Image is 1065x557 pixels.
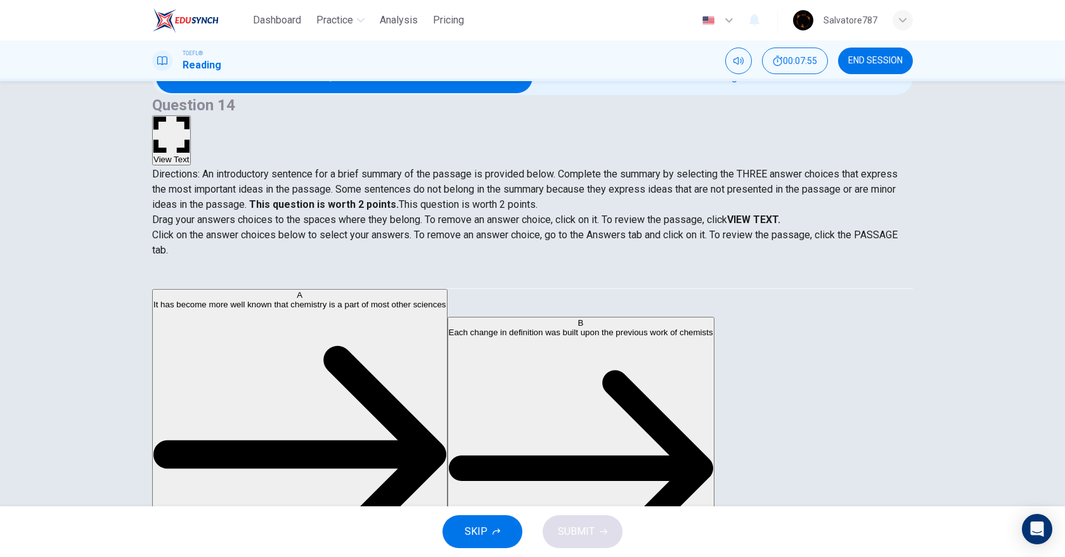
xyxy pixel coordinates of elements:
[152,227,913,258] p: Click on the answer choices below to select your answers. To remove an answer choice, go to the A...
[375,9,423,32] button: Analysis
[727,214,780,226] strong: VIEW TEXT.
[152,115,191,165] button: View Text
[247,198,399,210] strong: This question is worth 2 points.
[152,8,248,33] a: EduSynch logo
[700,16,716,25] img: en
[183,49,203,58] span: TOEFL®
[316,13,353,28] span: Practice
[253,13,301,28] span: Dashboard
[725,48,752,74] div: Mute
[380,13,418,28] span: Analysis
[433,13,464,28] span: Pricing
[465,523,487,541] span: SKIP
[248,9,306,32] button: Dashboard
[152,8,219,33] img: EduSynch logo
[311,9,370,32] button: Practice
[848,56,903,66] span: END SESSION
[153,290,446,300] div: A
[762,48,828,74] button: 00:07:55
[152,212,913,227] p: Drag your answers choices to the spaces where they belong. To remove an answer choice, click on i...
[449,328,713,337] span: Each change in definition was built upon the previous work of chemists
[152,168,898,210] span: Directions: An introductory sentence for a brief summary of the passage is provided below. Comple...
[428,9,469,32] button: Pricing
[449,318,713,328] div: B
[762,48,828,74] div: Hide
[152,258,913,288] div: Choose test type tabs
[838,48,913,74] button: END SESSION
[783,53,817,69] span: 00:07:55
[823,13,877,28] div: Salvatore787
[1022,514,1052,544] div: Open Intercom Messenger
[152,95,913,115] h4: Question 14
[442,515,522,548] button: SKIP
[183,58,221,73] h1: Reading
[399,198,538,210] span: This question is worth 2 points.
[153,300,446,309] span: It has become more well known that chemistry is a part of most other sciences
[793,10,813,30] img: Profile picture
